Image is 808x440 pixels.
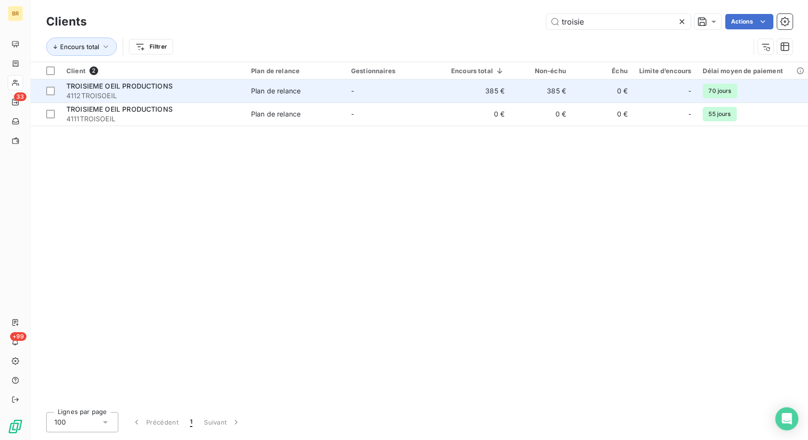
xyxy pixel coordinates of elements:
[251,86,301,96] div: Plan de relance
[510,79,572,103] td: 385 €
[126,412,184,432] button: Précédent
[703,67,806,75] div: Délai moyen de paiement
[451,67,505,75] div: Encours total
[66,91,240,101] span: 4112TROISOEIL
[89,66,98,75] span: 2
[66,105,173,113] span: TROISIEME OEIL PRODUCTIONS
[251,67,340,75] div: Plan de relance
[725,14,773,29] button: Actions
[578,67,628,75] div: Échu
[60,43,99,51] span: Encours total
[54,417,66,427] span: 100
[46,38,117,56] button: Encours total
[46,13,87,30] h3: Clients
[8,6,23,21] div: BR
[445,79,510,103] td: 385 €
[703,84,737,98] span: 70 jours
[129,39,173,54] button: Filtrer
[66,114,240,124] span: 4111TROISOEIL
[251,109,301,119] div: Plan de relance
[445,103,510,126] td: 0 €
[546,14,691,29] input: Rechercher
[572,103,633,126] td: 0 €
[8,419,23,434] img: Logo LeanPay
[688,86,691,96] span: -
[184,412,198,432] button: 1
[639,67,691,75] div: Limite d’encours
[10,332,26,341] span: +99
[351,67,440,75] div: Gestionnaires
[66,67,86,75] span: Client
[703,107,736,121] span: 55 jours
[775,407,798,430] div: Open Intercom Messenger
[510,103,572,126] td: 0 €
[190,417,192,427] span: 1
[516,67,566,75] div: Non-échu
[572,79,633,103] td: 0 €
[14,92,26,101] span: 33
[351,110,354,118] span: -
[351,87,354,95] span: -
[66,82,173,90] span: TROISIEME OEIL PRODUCTIONS
[688,109,691,119] span: -
[198,412,247,432] button: Suivant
